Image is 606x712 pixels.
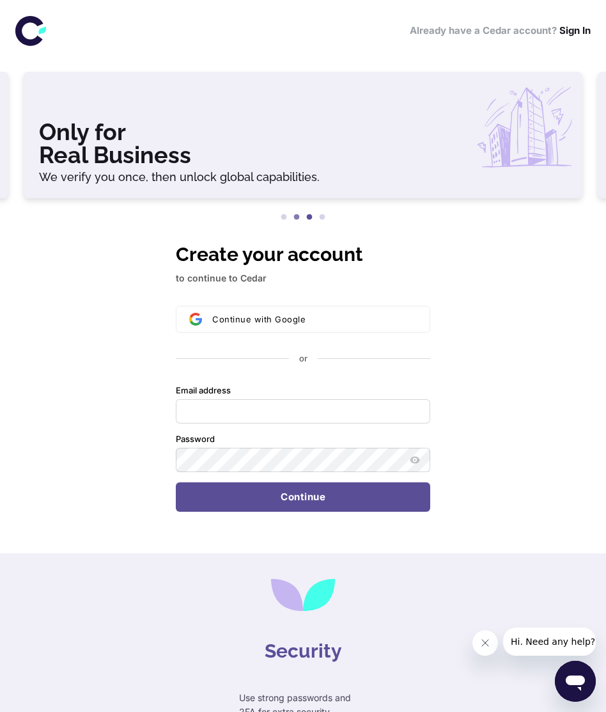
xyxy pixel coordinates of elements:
iframe: Message from company [503,628,596,656]
button: Sign in with GoogleContinue with Google [176,306,430,333]
button: 4 [316,211,329,224]
iframe: Button to launch messaging window [555,661,596,702]
label: Email address [176,385,231,397]
p: or [299,353,307,365]
label: Password [176,434,215,445]
h3: Only for Real Business [39,120,567,166]
button: 3 [303,211,316,224]
img: Sign in with Google [189,313,202,326]
p: to continue to Cedar [176,271,430,285]
a: Sign In [559,24,591,36]
iframe: Close message [472,630,498,656]
button: 1 [277,211,290,224]
h6: We verify you once, then unlock global capabilities. [39,171,567,183]
span: Continue with Google [212,314,306,324]
button: Show password [407,452,423,468]
button: Continue [176,482,430,512]
h4: Security [265,637,342,665]
button: 2 [290,211,303,224]
h6: Already have a Cedar account? [410,24,591,38]
h1: Create your account [176,240,430,269]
